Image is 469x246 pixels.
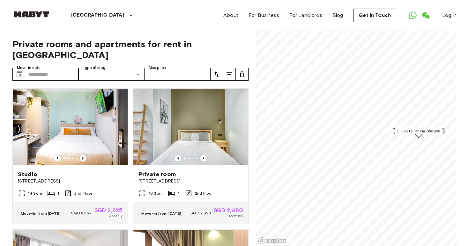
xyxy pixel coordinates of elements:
a: For Business [249,11,279,19]
span: [STREET_ADDRESS] [18,178,123,184]
img: Habyt [12,11,51,18]
div: Map marker [394,128,443,138]
button: Previous image [175,155,181,161]
span: Move-in from [DATE] [21,211,61,216]
a: Open WeChat [419,9,432,22]
a: Open WhatsApp [406,9,419,22]
img: Marketing picture of unit SG-01-021-008-01 [133,89,248,165]
span: 1 units from S$3990 [397,128,440,134]
span: SGD 2,480 [214,207,243,213]
a: About [223,11,238,19]
a: Marketing picture of unit SG-01-021-008-01Previous imagePrevious imagePrivate room[STREET_ADDRESS... [133,88,249,224]
a: Blog [332,11,343,19]
button: Previous image [80,155,86,161]
a: For Landlords [289,11,322,19]
button: tune [236,68,249,81]
span: Private rooms and apartments for rent in [GEOGRAPHIC_DATA] [12,39,249,60]
button: tune [223,68,236,81]
span: 14 Sqm [28,190,42,196]
a: Mapbox logo [258,237,286,244]
a: Log in [442,11,457,19]
span: 2nd Floor [74,190,92,196]
a: Get in Touch [353,9,396,22]
span: Monthly [108,213,123,219]
span: [STREET_ADDRESS] [138,178,243,184]
span: Private room [138,170,176,178]
label: Move-in date [17,65,41,71]
span: 1 [57,190,59,196]
span: 1 [178,190,180,196]
button: Previous image [54,155,61,161]
span: SGD 3,367 [71,210,92,216]
span: SGD 2,625 [94,207,123,213]
label: Type of stay [83,65,105,71]
p: [GEOGRAPHIC_DATA] [71,11,124,19]
button: tune [210,68,223,81]
button: Choose date [13,68,26,81]
span: 2nd Floor [195,190,213,196]
span: Move-in from [DATE] [141,211,181,216]
span: 16 Sqm [149,190,163,196]
img: Marketing picture of unit SG-01-111-002-001 [13,89,128,165]
span: SGD 2,893 [190,210,211,216]
span: Monthly [229,213,243,219]
div: Map marker [393,128,444,138]
label: Max price [149,65,166,71]
a: Marketing picture of unit SG-01-111-002-001Previous imagePrevious imageStudio[STREET_ADDRESS]14 S... [12,88,128,224]
span: Studio [18,170,37,178]
button: Previous image [200,155,207,161]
